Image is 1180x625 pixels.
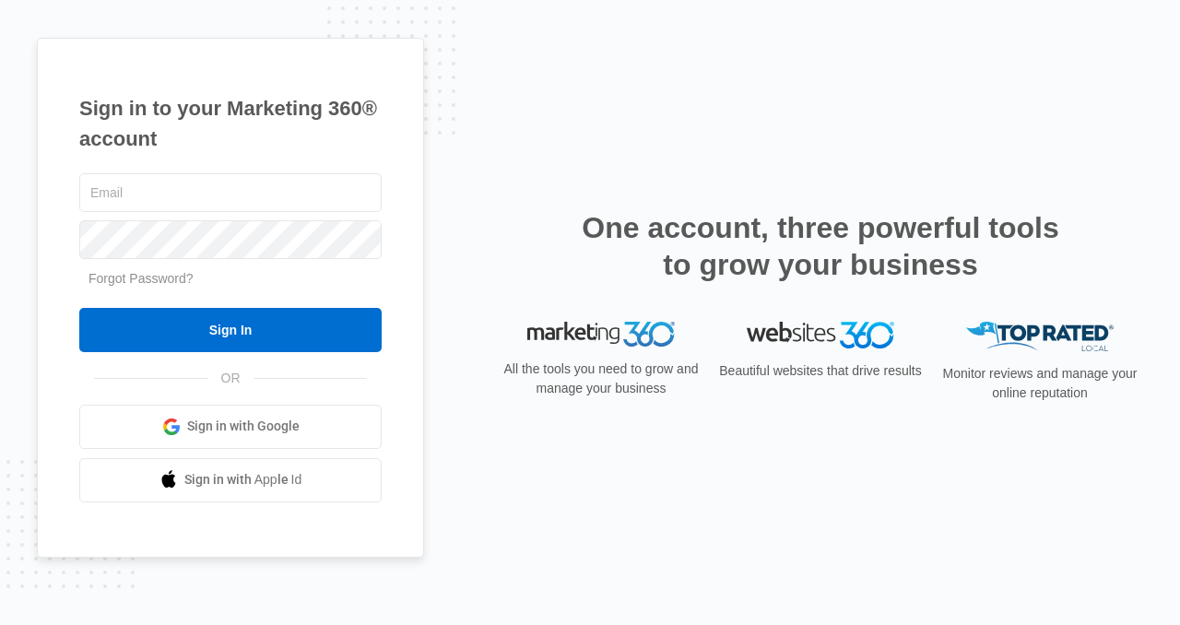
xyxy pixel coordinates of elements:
[747,322,894,348] img: Websites 360
[79,458,382,502] a: Sign in with Apple Id
[79,93,382,154] h1: Sign in to your Marketing 360® account
[498,360,704,398] p: All the tools you need to grow and manage your business
[937,364,1143,403] p: Monitor reviews and manage your online reputation
[187,417,300,436] span: Sign in with Google
[88,271,194,286] a: Forgot Password?
[184,470,302,489] span: Sign in with Apple Id
[966,322,1114,352] img: Top Rated Local
[79,308,382,352] input: Sign In
[717,361,924,381] p: Beautiful websites that drive results
[576,209,1065,283] h2: One account, three powerful tools to grow your business
[79,405,382,449] a: Sign in with Google
[527,322,675,348] img: Marketing 360
[79,173,382,212] input: Email
[208,369,254,388] span: OR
